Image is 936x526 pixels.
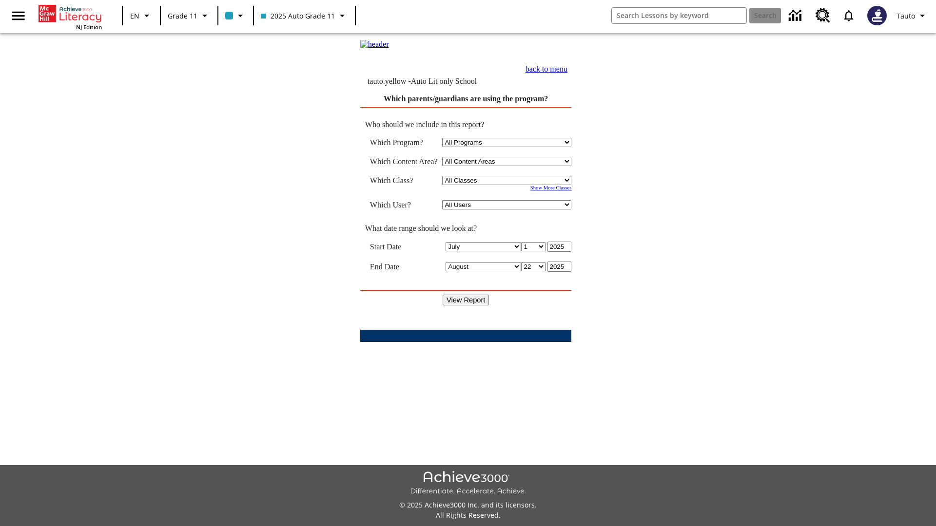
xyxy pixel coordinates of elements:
[221,7,250,24] button: Class color is light blue. Change class color
[360,120,572,129] td: Who should we include in this report?
[810,2,836,29] a: Resource Center, Will open in new tab
[861,3,893,28] button: Select a new avatar
[370,157,438,166] nobr: Which Content Area?
[370,262,438,272] td: End Date
[130,11,139,21] span: EN
[893,7,932,24] button: Profile/Settings
[370,200,438,209] td: Which User?
[39,3,102,31] div: Home
[526,65,567,73] a: back to menu
[783,2,810,29] a: Data Center
[76,23,102,31] span: NJ Edition
[612,8,746,23] input: search field
[360,224,572,233] td: What date range should we look at?
[370,242,438,252] td: Start Date
[257,7,352,24] button: Class: 2025 Auto Grade 11, Select your class
[168,11,197,21] span: Grade 11
[530,185,572,190] a: Show More Classes
[360,40,389,49] img: header
[411,77,477,85] nobr: Auto Lit only School
[836,3,861,28] a: Notifications
[410,471,526,496] img: Achieve3000 Differentiate Accelerate Achieve
[368,77,490,86] td: tauto.yellow -
[867,6,887,25] img: Avatar
[370,176,438,185] td: Which Class?
[126,7,157,24] button: Language: EN, Select a language
[261,11,335,21] span: 2025 Auto Grade 11
[370,138,438,147] td: Which Program?
[4,1,33,30] button: Open side menu
[384,94,548,103] a: Which parents/guardians are using the program?
[897,11,915,21] span: Tauto
[164,7,214,24] button: Grade: Grade 11, Select a grade
[443,295,489,305] input: View Report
